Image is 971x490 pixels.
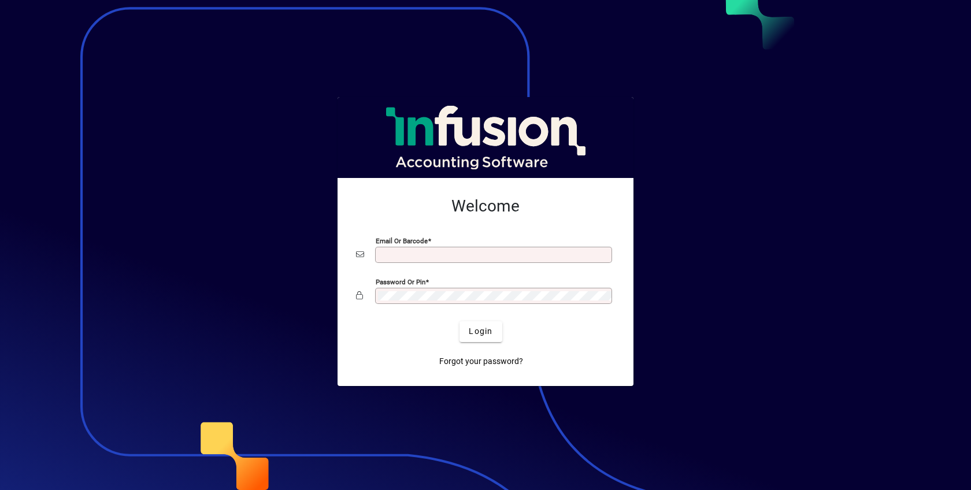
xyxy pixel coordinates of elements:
mat-label: Email or Barcode [376,236,428,244]
span: Forgot your password? [439,355,523,367]
a: Forgot your password? [435,351,528,372]
mat-label: Password or Pin [376,277,425,285]
span: Login [469,325,492,337]
h2: Welcome [356,196,615,216]
button: Login [459,321,502,342]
